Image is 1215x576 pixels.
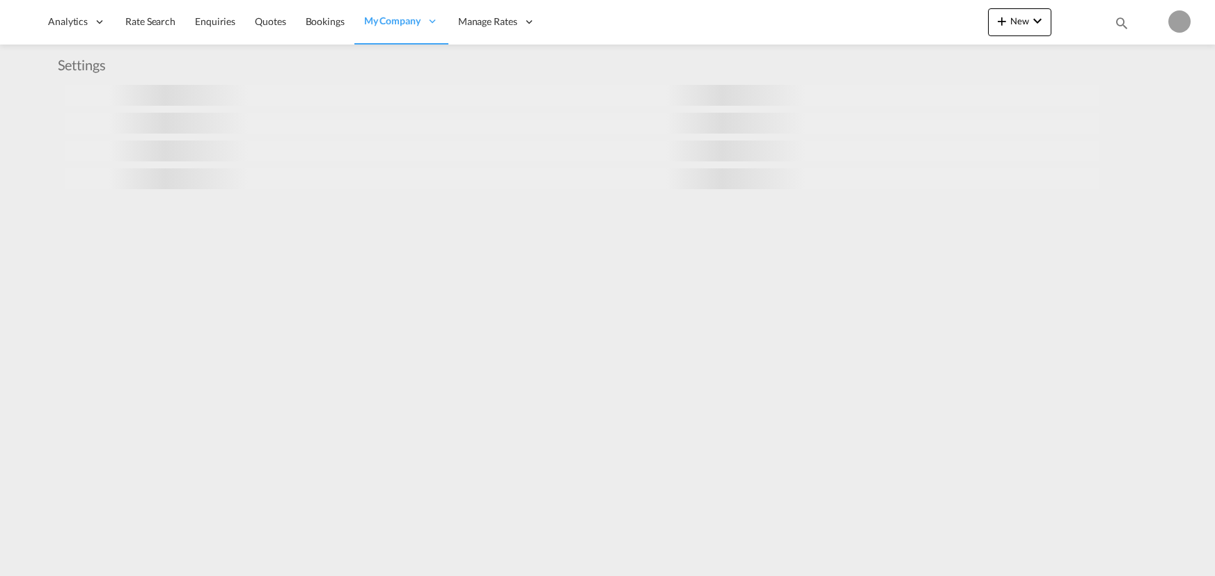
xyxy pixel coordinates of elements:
[125,15,175,27] span: Rate Search
[994,13,1010,29] md-icon: icon-plus 400-fg
[306,15,345,27] span: Bookings
[195,15,235,27] span: Enquiries
[1114,15,1129,36] div: icon-magnify
[1029,13,1046,29] md-icon: icon-chevron-down
[1138,10,1161,33] span: Help
[58,55,113,74] div: Settings
[1138,10,1168,35] div: Help
[458,15,517,29] span: Manage Rates
[48,15,88,29] span: Analytics
[1114,15,1129,31] md-icon: icon-magnify
[988,8,1051,36] button: icon-plus 400-fgNewicon-chevron-down
[364,14,421,28] span: My Company
[255,15,285,27] span: Quotes
[994,15,1046,26] span: New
